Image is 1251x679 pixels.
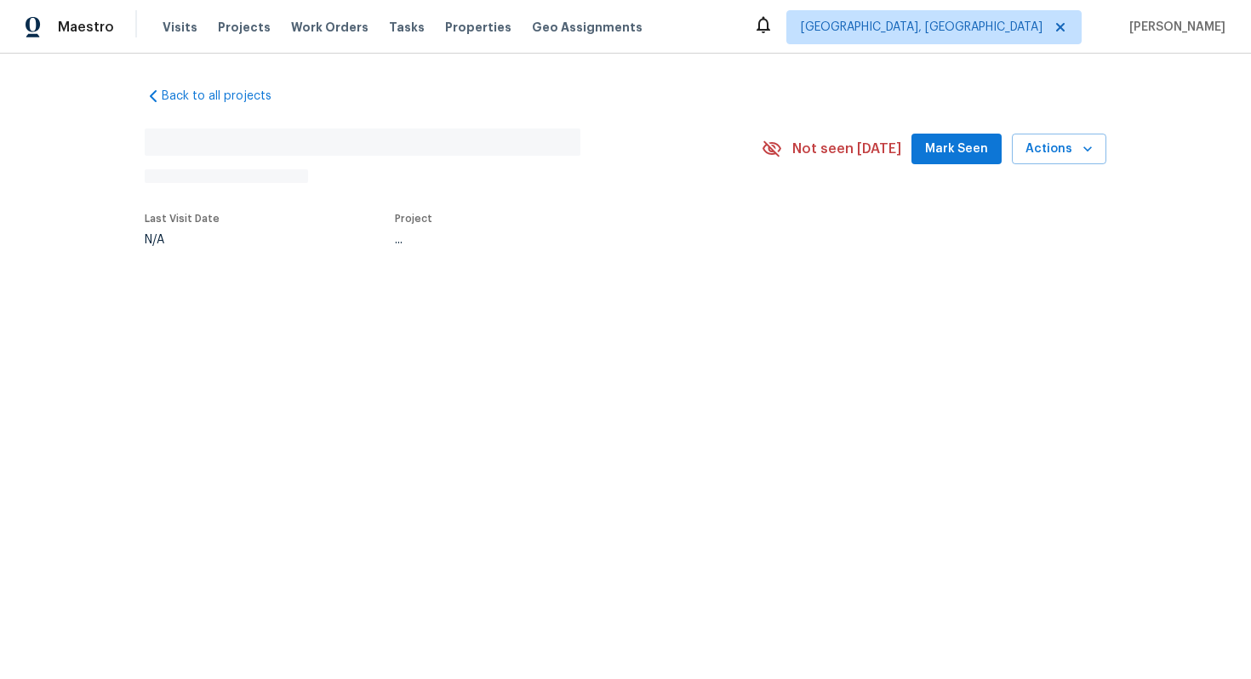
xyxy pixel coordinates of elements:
span: Properties [445,19,511,36]
span: Last Visit Date [145,214,220,224]
div: N/A [145,234,220,246]
div: ... [395,234,722,246]
span: Projects [218,19,271,36]
span: Actions [1025,139,1093,160]
span: Geo Assignments [532,19,643,36]
span: Mark Seen [925,139,988,160]
span: [GEOGRAPHIC_DATA], [GEOGRAPHIC_DATA] [801,19,1042,36]
button: Actions [1012,134,1106,165]
a: Back to all projects [145,88,308,105]
span: Work Orders [291,19,368,36]
span: Project [395,214,432,224]
span: Maestro [58,19,114,36]
button: Mark Seen [911,134,1002,165]
span: Visits [163,19,197,36]
span: Not seen [DATE] [792,140,901,157]
span: [PERSON_NAME] [1122,19,1225,36]
span: Tasks [389,21,425,33]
